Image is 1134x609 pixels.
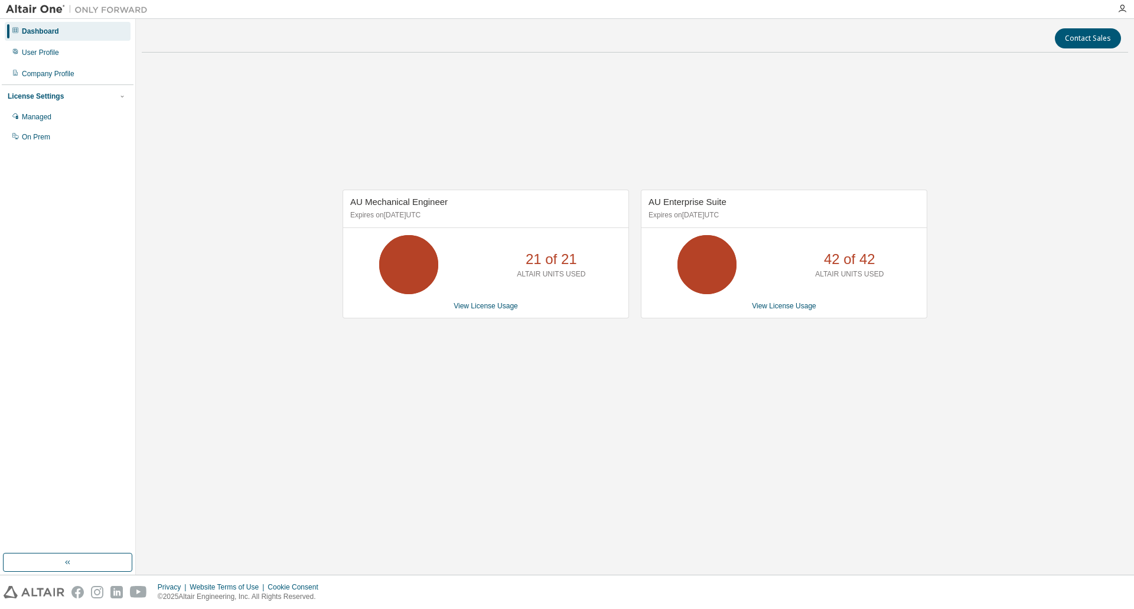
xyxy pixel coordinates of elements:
[350,197,448,207] span: AU Mechanical Engineer
[526,249,577,269] p: 21 of 21
[158,582,190,592] div: Privacy
[22,69,74,79] div: Company Profile
[22,48,59,57] div: User Profile
[454,302,518,310] a: View License Usage
[190,582,268,592] div: Website Terms of Use
[91,586,103,598] img: instagram.svg
[824,249,875,269] p: 42 of 42
[158,592,325,602] p: © 2025 Altair Engineering, Inc. All Rights Reserved.
[649,210,917,220] p: Expires on [DATE] UTC
[517,269,585,279] p: ALTAIR UNITS USED
[752,302,816,310] a: View License Usage
[71,586,84,598] img: facebook.svg
[130,586,147,598] img: youtube.svg
[815,269,884,279] p: ALTAIR UNITS USED
[6,4,154,15] img: Altair One
[8,92,64,101] div: License Settings
[22,27,59,36] div: Dashboard
[22,112,51,122] div: Managed
[22,132,50,142] div: On Prem
[110,586,123,598] img: linkedin.svg
[4,586,64,598] img: altair_logo.svg
[1055,28,1121,48] button: Contact Sales
[350,210,618,220] p: Expires on [DATE] UTC
[649,197,726,207] span: AU Enterprise Suite
[268,582,325,592] div: Cookie Consent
